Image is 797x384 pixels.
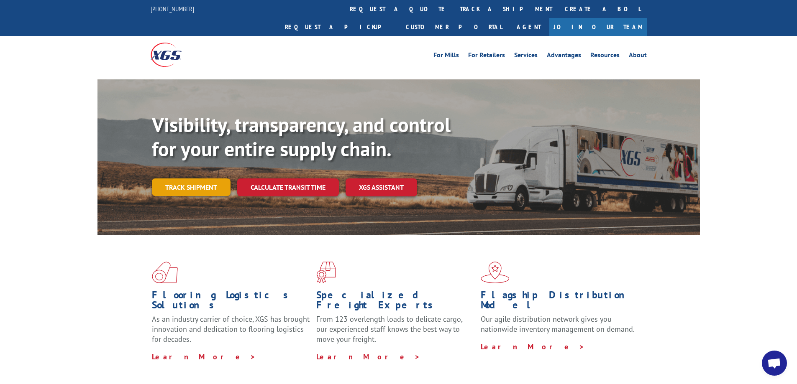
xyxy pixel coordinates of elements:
[152,314,310,344] span: As an industry carrier of choice, XGS has brought innovation and dedication to flooring logistics...
[151,5,194,13] a: [PHONE_NUMBER]
[508,18,549,36] a: Agent
[468,52,505,61] a: For Retailers
[629,52,647,61] a: About
[590,52,620,61] a: Resources
[481,342,585,351] a: Learn More >
[152,352,256,361] a: Learn More >
[547,52,581,61] a: Advantages
[481,262,510,283] img: xgs-icon-flagship-distribution-model-red
[346,178,417,196] a: XGS ASSISTANT
[152,262,178,283] img: xgs-icon-total-supply-chain-intelligence-red
[400,18,508,36] a: Customer Portal
[152,290,310,314] h1: Flooring Logistics Solutions
[433,52,459,61] a: For Mills
[549,18,647,36] a: Join Our Team
[316,314,474,351] p: From 123 overlength loads to delicate cargo, our experienced staff knows the best way to move you...
[279,18,400,36] a: Request a pickup
[481,314,635,334] span: Our agile distribution network gives you nationwide inventory management on demand.
[316,352,420,361] a: Learn More >
[514,52,538,61] a: Services
[152,112,451,162] b: Visibility, transparency, and control for your entire supply chain.
[762,351,787,376] div: Open chat
[237,178,339,196] a: Calculate transit time
[481,290,639,314] h1: Flagship Distribution Model
[152,178,231,196] a: Track shipment
[316,262,336,283] img: xgs-icon-focused-on-flooring-red
[316,290,474,314] h1: Specialized Freight Experts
